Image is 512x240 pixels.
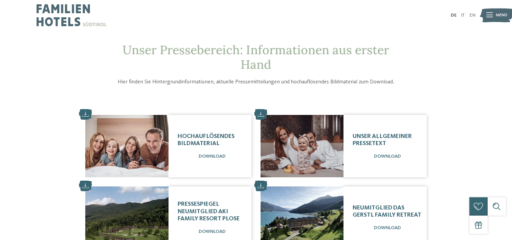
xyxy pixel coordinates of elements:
span: Pressespiegel Neumitglied AKI Family Resort PLOSE [178,201,240,222]
span: Hochauflösendes Bildmaterial [178,133,235,147]
a: EN [469,13,475,18]
span: Menü [496,12,507,18]
span: Download [374,154,401,159]
a: DE [451,13,457,18]
span: Download [374,225,401,230]
span: Unser allgemeiner Pressetext [353,133,412,147]
span: Download [199,229,226,234]
a: Pressetexte und Bilder zum Downloaden Unser allgemeiner Pressetext Download [261,115,427,177]
span: Download [199,154,226,159]
span: Neumitglied DAS GERSTL Family Retreat [353,205,421,218]
img: Pressetexte und Bilder zum Downloaden [85,115,168,177]
img: Pressetexte und Bilder zum Downloaden [261,115,343,177]
a: Pressetexte und Bilder zum Downloaden Hochauflösendes Bildmaterial Download [85,115,251,177]
span: Unser Pressebereich: Informationen aus erster Hand [123,42,389,72]
a: IT [461,13,465,18]
p: Hier finden Sie Hintergrundinformationen, aktuelle Pressemitteilungen und hochauflösendes Bildmat... [111,78,401,86]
